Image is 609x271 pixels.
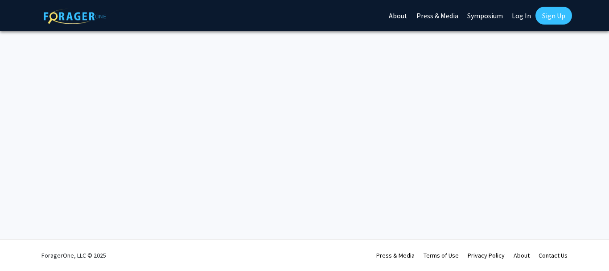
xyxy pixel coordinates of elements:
[535,7,572,25] a: Sign Up
[424,251,459,259] a: Terms of Use
[514,251,530,259] a: About
[44,8,106,24] img: ForagerOne Logo
[41,240,106,271] div: ForagerOne, LLC © 2025
[468,251,505,259] a: Privacy Policy
[376,251,415,259] a: Press & Media
[539,251,568,259] a: Contact Us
